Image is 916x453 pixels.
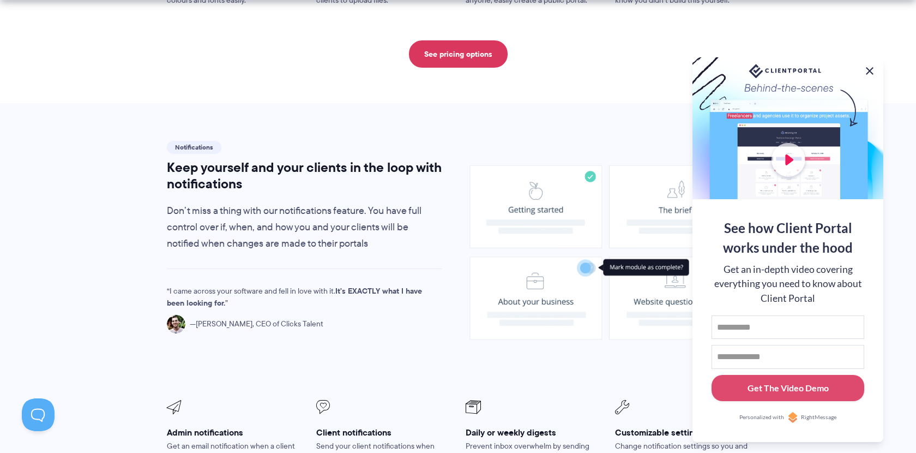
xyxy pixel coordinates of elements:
div: See how Client Portal works under the hood [712,218,864,258]
span: Personalized with [739,413,784,422]
a: See pricing options [409,40,508,68]
span: RightMessage [801,413,836,422]
div: Get an in-depth video covering everything you need to know about Client Portal [712,263,864,306]
span: [PERSON_NAME], CEO of Clicks Talent [190,318,323,330]
p: I came across your software and fell in love with it. [167,285,423,309]
h3: Client notifications [316,427,450,438]
strong: It's EXACTLY what I have been looking for. [167,285,422,309]
span: Notifications [167,141,221,154]
h2: Keep yourself and your clients in the loop with notifications [167,159,442,192]
img: Personalized with RightMessage [787,412,798,423]
h3: Daily or weekly digests [466,427,600,438]
p: Don’t miss a thing with our notifications feature. You have full control over if, when, and how y... [167,203,442,252]
h3: Customizable settings [615,427,749,438]
a: Personalized withRightMessage [712,412,864,423]
iframe: Toggle Customer Support [22,398,55,431]
div: Get The Video Demo [748,382,829,395]
button: Get The Video Demo [712,375,864,402]
h3: Admin notifications [167,427,301,438]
